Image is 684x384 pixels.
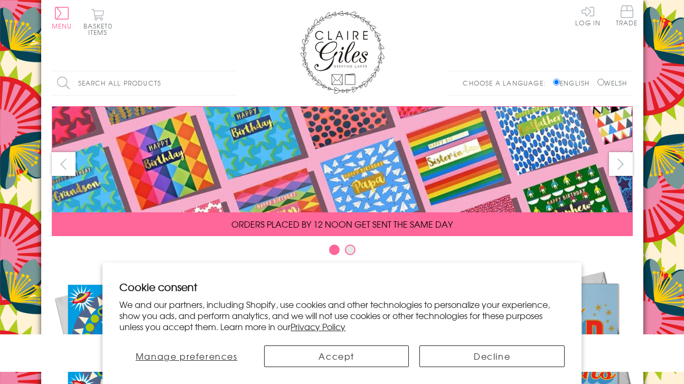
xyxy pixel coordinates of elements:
span: Manage preferences [136,350,238,362]
a: Privacy Policy [291,320,345,333]
p: We and our partners, including Shopify, use cookies and other technologies to personalize your ex... [119,299,565,332]
button: Menu [52,7,72,29]
button: Accept [264,345,409,367]
span: ORDERS PLACED BY 12 NOON GET SENT THE SAME DAY [231,218,453,230]
button: Decline [419,345,564,367]
input: Search all products [52,71,237,95]
a: Trade [616,5,638,28]
button: prev [52,152,76,176]
label: Welsh [597,78,627,88]
button: Basket0 items [83,8,113,35]
input: Welsh [597,79,604,86]
button: Carousel Page 2 [345,245,355,255]
div: Carousel Pagination [52,244,633,260]
img: Claire Giles Greetings Cards [300,11,385,94]
button: Manage preferences [119,345,254,367]
h2: Cookie consent [119,279,565,294]
input: Search [226,71,237,95]
input: English [553,79,560,86]
label: English [553,78,595,88]
p: Choose a language: [463,78,551,88]
span: 0 items [88,21,113,37]
span: Trade [616,5,638,26]
a: Log In [575,5,601,26]
button: next [609,152,633,176]
button: Carousel Page 1 (Current Slide) [329,245,340,255]
span: Menu [52,21,72,31]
